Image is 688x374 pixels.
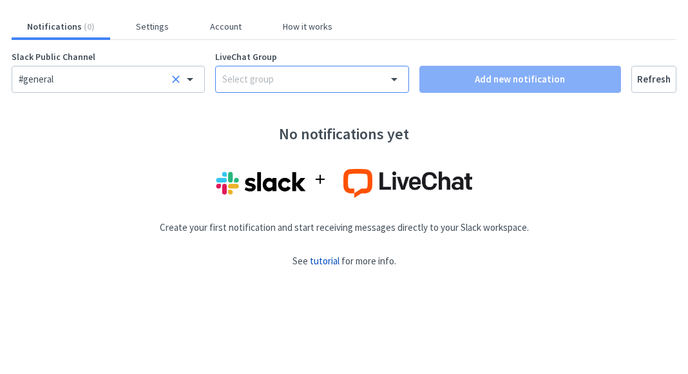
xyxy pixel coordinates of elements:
[343,169,472,198] img: LC logo
[12,50,205,63] label: Slack Public Channel
[222,72,274,86] div: Select group
[195,21,257,32] button: Account
[267,21,348,32] button: How it works
[82,21,95,32] span: ( 0 )
[279,125,409,143] h2: No notifications yet
[292,254,396,268] p: See for more info.
[19,72,53,86] div: #general
[12,21,110,32] button: Notifications(0)
[160,221,529,235] p: Create your first notification and start receiving messages directly to your Slack workspace.
[631,66,676,93] button: Refresh
[215,50,408,63] label: LiveChat Group
[419,66,621,93] button: Add new notification
[310,255,339,267] a: tutorial
[216,172,306,195] img: Slack logo
[120,21,184,32] button: Settings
